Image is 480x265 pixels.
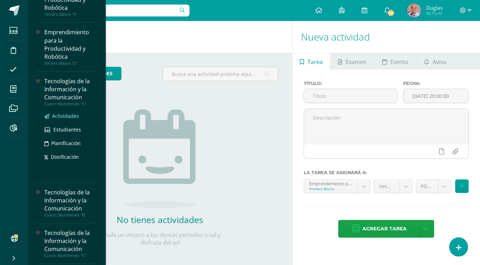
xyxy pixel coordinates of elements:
a: Evento [375,53,416,70]
input: Título [304,89,397,103]
h1: Actividades [36,21,284,53]
label: Fecha: [403,81,469,86]
span: FORMATIVO (60.0%) [421,180,433,193]
a: Emprendimiento para la Productividad y Robótica 'A'Primero Básico [304,180,371,193]
img: 303f0dfdc36eeea024f29b2ae9d0f183.png [407,3,421,17]
div: Primero Básico [309,186,352,191]
span: Agregar tarea [362,220,407,237]
div: Tercero Básico "C" [44,12,97,17]
span: Examen [346,53,367,70]
a: Emprendimiento para la Productividad y RobóticaTercero Básico "D" [44,28,97,65]
h2: No tienes actividades [90,214,230,225]
div: Cuarto Bachillerato "C" [44,253,97,258]
span: 119 [387,9,395,17]
span: Unidad 4 [379,180,394,193]
span: Actividades [52,113,79,119]
input: Busca un usuario... [32,5,190,16]
a: Examen [331,53,374,70]
div: Tercero Básico "D" [44,61,97,66]
label: La tarea se asignará a: [304,170,469,175]
a: Tecnologías de la Información y la ComunicaciónCuarto Bachillerato "C" [44,229,97,258]
a: Actividades [44,112,97,120]
span: Evento [391,53,409,70]
a: Planificación [44,139,97,147]
div: Tecnologías de la Información y la Comunicación [44,229,97,253]
div: Tecnologías de la Información y la Comunicación [44,77,97,101]
div: Cuarto Bachillerato "A" [44,101,97,106]
a: Unidad 4 [374,180,412,193]
a: Tecnologías de la Información y la ComunicaciónCuarto Bachillerato "B" [44,188,97,217]
input: Fecha de entrega [404,89,468,103]
a: Dosificación [44,153,97,161]
a: Tarea [293,53,330,70]
span: Estudiantes [53,126,81,133]
a: Estudiantes [44,126,97,134]
input: Busca una actividad próxima aquí... [163,67,278,81]
a: Tecnologías de la Información y la ComunicaciónCuarto Bachillerato "A" [44,77,97,106]
div: Emprendimiento para la Productividad y Robótica 'A' [309,180,352,186]
span: Dosificación [51,153,79,160]
label: Título: [304,81,398,86]
span: Mi Perfil [426,10,443,16]
div: Tecnologías de la Información y la Comunicación [44,188,97,213]
img: no_activities.png [123,109,197,208]
div: Cuarto Bachillerato "B" [44,213,97,217]
p: Échale un vistazo a los demás períodos o sal y disfruta del sol [90,231,230,246]
a: Aviso [416,53,454,70]
span: Duglas [426,4,443,11]
div: Emprendimiento para la Productividad y Robótica [44,28,97,60]
h1: Nueva actividad [301,21,472,53]
span: Aviso [433,53,446,70]
span: Planificación [51,140,81,146]
a: FORMATIVO (60.0%) [416,180,451,193]
span: Tarea [308,53,323,70]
